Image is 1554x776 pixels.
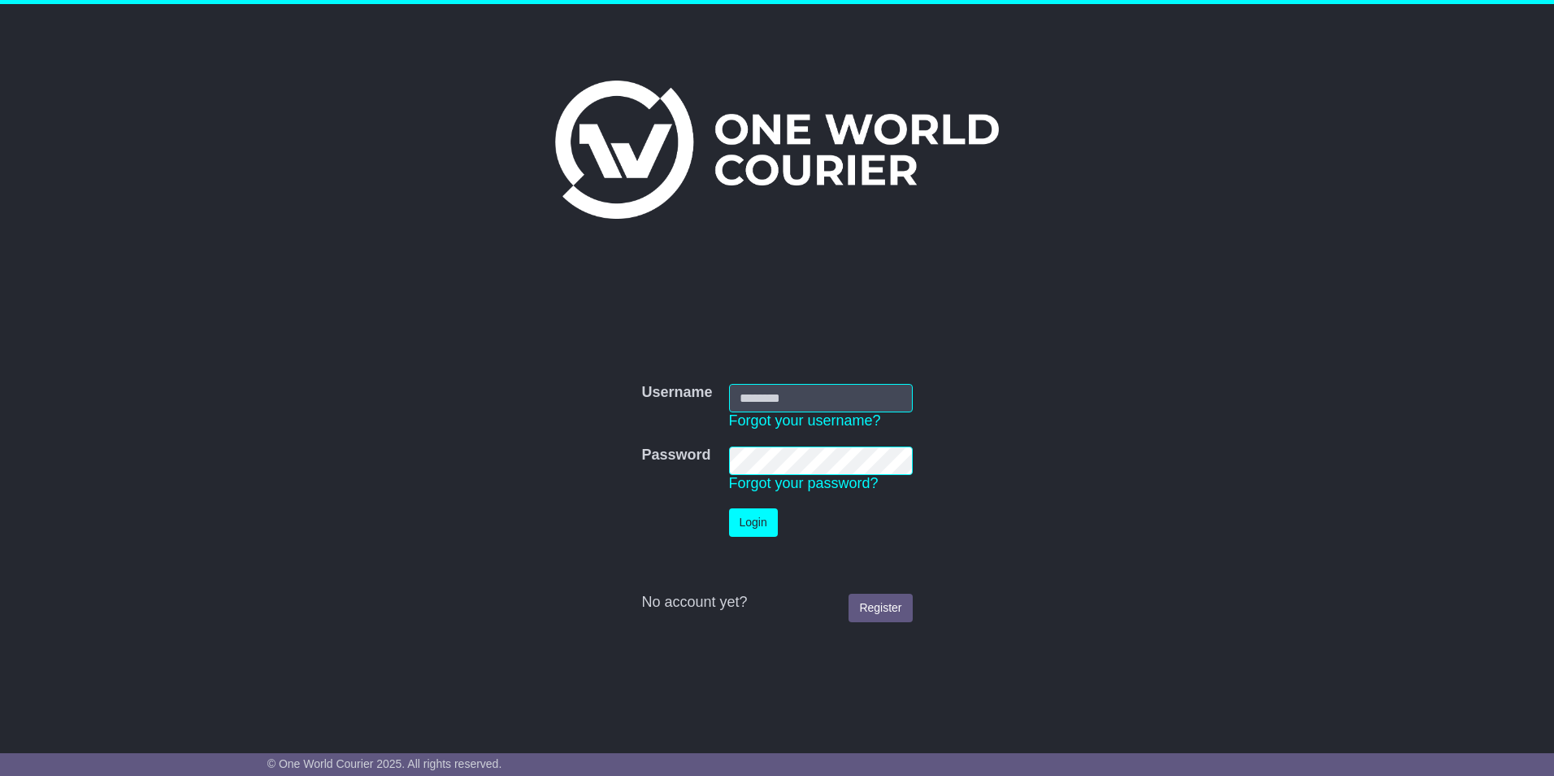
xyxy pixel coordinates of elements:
div: No account yet? [641,594,912,612]
label: Username [641,384,712,402]
a: Forgot your password? [729,475,879,491]
img: One World [555,81,999,219]
button: Login [729,508,778,537]
a: Forgot your username? [729,412,881,429]
a: Register [849,594,912,622]
label: Password [641,447,710,464]
span: © One World Courier 2025. All rights reserved. [267,757,502,770]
